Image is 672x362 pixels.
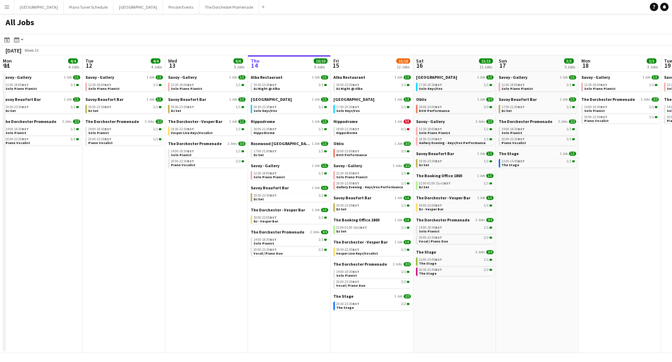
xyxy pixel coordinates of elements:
span: 1/1 [71,105,75,109]
a: [GEOGRAPHIC_DATA]1 Job1/1 [333,97,411,102]
span: The Stage [499,151,519,156]
span: 1/1 [238,120,246,124]
a: 14:00-18:30BST1/1Solo Pianist [501,127,575,135]
span: 1/1 [153,105,158,109]
div: Savoy - Gallery2 Jobs2/212:30-18:00BST1/1Solo Piano Pianist18:30-21:00BST1/1Gallery Evening - Key... [416,119,494,151]
a: 12:30-18:00BST1/1Solo Piano Pianist [88,83,162,90]
span: 1/1 [319,150,323,153]
a: 19:30-22:30BST1/1Vesper Live Keys/Vocalist [171,127,244,135]
span: 1/1 [153,83,158,87]
span: Solo Pianist [6,131,26,135]
span: 3/3 [484,105,489,109]
span: 12:30-18:00 [171,83,194,87]
div: Savoy Beaufort Bar1 Job1/119:30-23:30BST1/1DJ Set [168,97,246,119]
a: 20:30-23:30BST1/1Solo Keys/Vox [254,105,327,113]
span: 1/1 [236,127,241,131]
span: 14:00-18:30 [501,127,525,131]
span: 1 Job [229,97,237,102]
span: 1 Job [560,97,568,102]
span: 1 Job [395,120,402,124]
span: Savoy Beaufort Bar [168,97,206,102]
span: BST [600,115,607,119]
span: 1/1 [71,127,75,131]
a: Savoy - Gallery1 Job1/1 [168,75,246,80]
span: Solo Piano Pianist [419,131,450,135]
span: 20:00-23:30 [6,137,29,141]
span: 18:00-21:30 [254,127,277,131]
a: Savoy - Gallery2 Jobs2/2 [416,119,494,124]
div: The Dorchester Promenade2 Jobs2/214:00-18:30BST1/1Solo Pianist20:00-23:30BST1/1Piano Vocalist [85,119,163,147]
span: Piano Vocalist [501,141,526,145]
span: Solo Piano Pianist [6,86,37,91]
span: 1/1 [73,97,80,102]
div: [GEOGRAPHIC_DATA]1 Job1/117:30-20:30BST1/1Solo Keys/Vox [416,75,494,97]
span: 1/1 [486,75,494,79]
span: BST [600,105,607,109]
a: Savoy - Gallery1 Job1/1 [3,75,80,80]
div: Savoy - Gallery1 Job1/112:30-18:00BST1/1Solo Piano Pianist [499,75,576,97]
span: The Dorchester - Vesper Bar [168,119,222,124]
span: 1/1 [567,83,571,87]
div: Rosewood [GEOGRAPHIC_DATA]1 Job1/117:00-21:00BST1/1DJ Set [251,141,328,163]
a: Rosewood [GEOGRAPHIC_DATA]1 Job1/1 [251,141,328,146]
span: Solo Pianist [88,131,109,135]
span: BST [352,83,359,87]
span: 20:30-23:30 [254,105,277,109]
span: 1 Job [477,152,485,156]
a: 17:30-20:30BST1/1Solo Keys/Vox [336,105,409,113]
span: 3/3 [238,142,246,146]
span: BST [435,83,442,87]
button: Private Events [163,0,199,14]
span: 1/1 [484,137,489,141]
a: 14:00-18:30BST1/1Solo Pianist [171,149,244,157]
button: [GEOGRAPHIC_DATA] [113,0,163,14]
a: 19:30-23:30BST1/1DJ Night @ Alba [336,83,409,90]
a: 18:00-21:30BST1/1Hippodrome [254,127,327,135]
span: The Dorchester Promenade [581,97,635,102]
span: 1 Job [643,75,650,79]
span: 17:30-20:30 [419,83,442,87]
span: Hippodrome [251,119,275,124]
span: Solo Keys/Vox [336,108,360,113]
a: Savoy - Gallery1 Job1/1 [581,75,659,80]
span: BST [187,83,194,87]
span: DJ Night @ Alba [336,86,362,91]
a: Hippodrome1 Job0/1 [333,119,411,124]
span: 14:00-18:30 [6,127,29,131]
div: Hippodrome1 Job1/118:00-21:30BST1/1Hippodrome [251,119,328,141]
span: 1/1 [321,75,328,79]
span: 12:30-18:00 [6,83,29,87]
span: BST [518,105,525,109]
span: Savoy - Gallery [416,119,445,124]
span: BST [270,105,277,109]
a: 14:00-18:30BST1/1Solo Pianist [6,127,79,135]
span: BST [518,83,525,87]
span: The Dorchester Promenade [499,119,552,124]
span: 18:00-21:30 [336,127,359,131]
span: 14:00-18:30 [171,150,194,153]
span: 1/1 [156,75,163,79]
span: 1/1 [319,105,323,109]
span: 2/2 [569,120,576,124]
span: 20:00-23:30 [501,137,525,141]
span: BST [22,127,29,131]
a: 19:30-23:30BST1/1DJ Night @ Alba [254,83,327,90]
span: 1/1 [401,105,406,109]
div: Alba Restaurant1 Job1/119:30-23:30BST1/1DJ Night @ Alba [251,75,328,97]
span: 3/3 [401,150,406,153]
span: 1 Job [147,75,154,79]
span: 19:30-23:30 [6,105,29,109]
span: BST [22,137,29,141]
div: Savoy Beaufort Bar1 Job1/119:30-23:30BST1/1DJ Set [3,97,80,119]
span: 1/1 [567,127,571,131]
a: The Dorchester Promenade2 Jobs2/2 [581,97,659,102]
span: 2/2 [156,120,163,124]
span: 1/1 [73,75,80,79]
span: 1/1 [484,127,489,131]
span: Savoy - Gallery [3,75,31,80]
span: Solo Piano Pianist [501,86,533,91]
span: 2/2 [73,120,80,124]
span: Savoy Beaufort Bar [416,151,454,156]
a: 18:00-23:00BST3/3DUO Performance [419,105,492,113]
span: 2 Jobs [228,142,237,146]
